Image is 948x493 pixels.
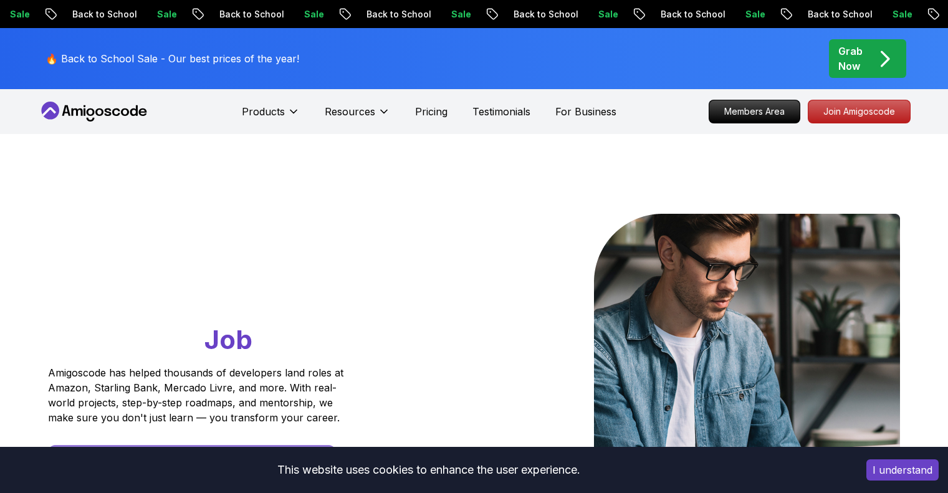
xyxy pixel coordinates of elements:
[415,104,448,119] a: Pricing
[881,8,921,21] p: Sale
[587,8,626,21] p: Sale
[292,8,332,21] p: Sale
[838,44,863,74] p: Grab Now
[242,104,300,129] button: Products
[45,51,299,66] p: 🔥 Back to School Sale - Our best prices of the year!
[709,100,800,123] p: Members Area
[439,8,479,21] p: Sale
[325,104,390,129] button: Resources
[145,8,185,21] p: Sale
[60,8,145,21] p: Back to School
[502,8,587,21] p: Back to School
[808,100,911,123] a: Join Amigoscode
[48,214,391,358] h1: Go From Learning to Hired: Master Java, Spring Boot & Cloud Skills That Get You the
[325,104,375,119] p: Resources
[48,445,336,475] a: Start Free [DATE] - Build Your First Project This Week
[649,8,734,21] p: Back to School
[208,8,292,21] p: Back to School
[555,104,616,119] a: For Business
[48,365,347,425] p: Amigoscode has helped thousands of developers land roles at Amazon, Starling Bank, Mercado Livre,...
[709,100,800,123] a: Members Area
[472,104,530,119] a: Testimonials
[9,456,848,484] div: This website uses cookies to enhance the user experience.
[808,100,910,123] p: Join Amigoscode
[866,459,939,481] button: Accept cookies
[734,8,773,21] p: Sale
[204,323,252,355] span: Job
[796,8,881,21] p: Back to School
[355,8,439,21] p: Back to School
[242,104,285,119] p: Products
